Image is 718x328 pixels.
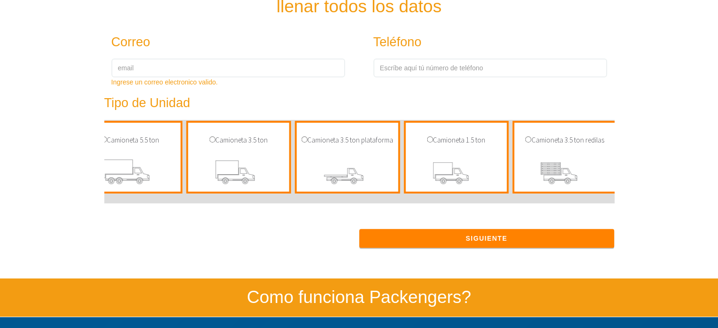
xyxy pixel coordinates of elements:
[301,135,393,146] p: Camioneta 3.5 ton plataforma
[111,35,324,50] h3: Correo
[373,59,607,77] input: Escríbe aquí tú número de teléfono
[304,155,390,192] img: transporte de carga camioneta 3.5 ton plataforma
[111,59,345,77] input: email
[413,155,499,192] img: transporte de carga camioneta 1.5 ton
[111,77,345,87] div: Ingrese un correo electronico valido.
[359,229,614,248] button: Siguiente
[193,135,284,146] p: Camioneta 3.5 ton
[671,281,707,317] iframe: Drift Widget Chat Controller
[519,135,610,146] p: Camioneta 3.5 ton redilas
[104,96,571,110] h3: Tipo de Unidad
[90,288,628,307] h2: Como funciona Packengers?
[521,155,608,192] img: transporte de carga camioneta 3.5 ton redilas
[84,135,176,146] p: Camioneta 5.5 ton
[373,35,586,50] h3: Teléfono
[410,135,502,146] p: Camioneta 1.5 ton
[86,155,173,192] img: transporte de carga camioneta 5.5 ton
[195,155,282,192] img: transporte de carga camioneta 3.5 ton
